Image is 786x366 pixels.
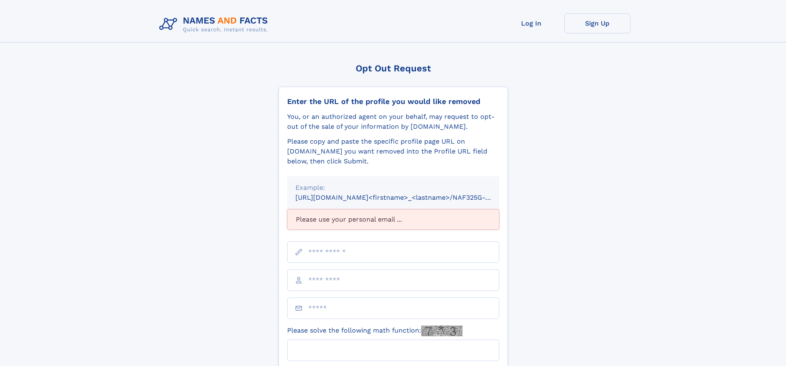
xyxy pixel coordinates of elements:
a: Sign Up [564,13,630,33]
div: Please use your personal email ... [287,209,499,230]
div: Enter the URL of the profile you would like removed [287,97,499,106]
img: Logo Names and Facts [156,13,275,35]
div: Example: [295,183,491,193]
small: [URL][DOMAIN_NAME]<firstname>_<lastname>/NAF325G-xxxxxxxx [295,194,515,201]
a: Log In [498,13,564,33]
label: Please solve the following math function: [287,326,463,336]
div: Opt Out Request [279,63,508,73]
div: Please copy and paste the specific profile page URL on [DOMAIN_NAME] you want removed into the Pr... [287,137,499,166]
div: You, or an authorized agent on your behalf, may request to opt-out of the sale of your informatio... [287,112,499,132]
